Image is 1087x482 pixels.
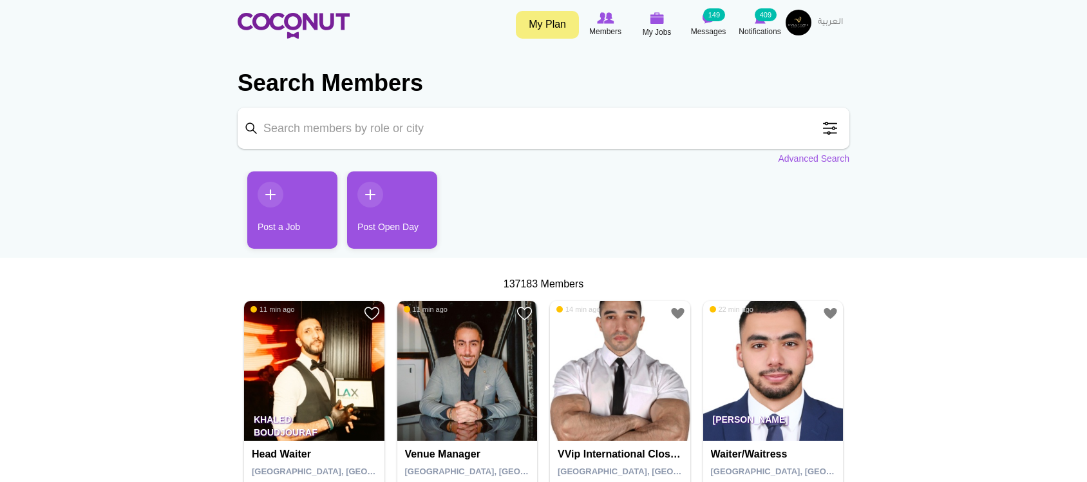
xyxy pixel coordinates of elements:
[238,13,350,39] img: Home
[252,467,435,476] span: [GEOGRAPHIC_DATA], [GEOGRAPHIC_DATA]
[558,448,686,460] h4: VVip international close protection officer
[404,305,448,314] span: 11 min ago
[683,10,734,39] a: Messages Messages 149
[739,25,780,38] span: Notifications
[650,12,664,24] img: My Jobs
[711,467,894,476] span: [GEOGRAPHIC_DATA], [GEOGRAPHIC_DATA]
[710,305,753,314] span: 22 min ago
[405,467,589,476] span: [GEOGRAPHIC_DATA], [GEOGRAPHIC_DATA]
[734,10,786,39] a: Notifications Notifications 409
[822,305,838,322] a: Add to Favourites
[691,25,726,38] span: Messages
[558,467,741,476] span: [GEOGRAPHIC_DATA], [GEOGRAPHIC_DATA]
[247,171,337,249] a: Post a Job
[580,10,631,39] a: Browse Members Members
[364,305,380,322] a: Add to Favourites
[556,305,600,314] span: 14 min ago
[238,108,849,149] input: Search members by role or city
[755,12,766,24] img: Notifications
[337,171,428,258] li: 2 / 2
[755,8,777,21] small: 409
[238,277,849,292] div: 137183 Members
[631,10,683,40] a: My Jobs My Jobs
[811,10,849,35] a: العربية
[703,405,844,441] p: [PERSON_NAME]
[643,26,672,39] span: My Jobs
[711,448,839,460] h4: Waiter/Waitress
[347,171,437,249] a: Post Open Day
[238,171,328,258] li: 1 / 2
[252,448,380,460] h4: Head Waiter
[702,12,715,24] img: Messages
[778,152,849,165] a: Advanced Search
[516,11,579,39] a: My Plan
[250,305,294,314] span: 11 min ago
[238,68,849,99] h2: Search Members
[589,25,621,38] span: Members
[670,305,686,322] a: Add to Favourites
[703,8,725,21] small: 149
[516,305,533,322] a: Add to Favourites
[597,12,614,24] img: Browse Members
[405,448,533,460] h4: Venue Manager
[244,405,384,441] p: Khaled Boudjouraf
